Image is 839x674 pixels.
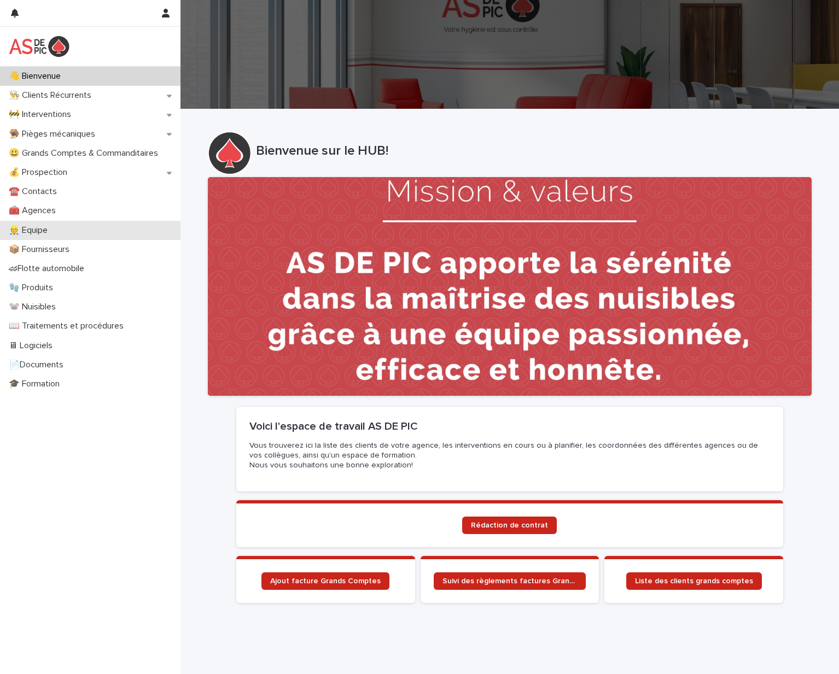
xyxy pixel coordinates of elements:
[249,420,770,433] h2: Voici l'espace de travail AS DE PIC
[270,577,381,585] span: Ajout facture Grands Comptes
[442,577,578,585] span: Suivi des règlements factures Grands Comptes
[4,186,66,197] p: ☎️ Contacts
[635,577,753,585] span: Liste des clients grands comptes
[4,263,93,274] p: 🏎Flotte automobile
[4,321,132,331] p: 📖 Traitements et procédures
[4,167,76,178] p: 💰 Prospection
[256,143,808,159] p: Bienvenue sur le HUB!
[9,36,69,57] img: yKcqic14S0S6KrLdrqO6
[4,360,72,370] p: 📄Documents
[626,572,762,590] a: Liste des clients grands comptes
[249,441,770,471] p: Vous trouverez ici la liste des clients de votre agence, les interventions en cours ou à planifie...
[462,517,557,534] a: Rédaction de contrat
[4,206,65,216] p: 🧰 Agences
[261,572,389,590] a: Ajout facture Grands Comptes
[4,379,68,389] p: 🎓 Formation
[434,572,586,590] a: Suivi des règlements factures Grands Comptes
[4,129,104,139] p: 🪤 Pièges mécaniques
[4,109,80,120] p: 🚧 Interventions
[4,225,56,236] p: 👷 Equipe
[4,302,65,312] p: 🐭 Nuisibles
[4,71,69,81] p: 👋 Bienvenue
[4,90,100,101] p: 👨‍🍳 Clients Récurrents
[4,244,78,255] p: 📦 Fournisseurs
[4,283,62,293] p: 🧤 Produits
[4,341,61,351] p: 🖥 Logiciels
[471,521,548,529] span: Rédaction de contrat
[4,148,167,159] p: 😃 Grands Comptes & Commanditaires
